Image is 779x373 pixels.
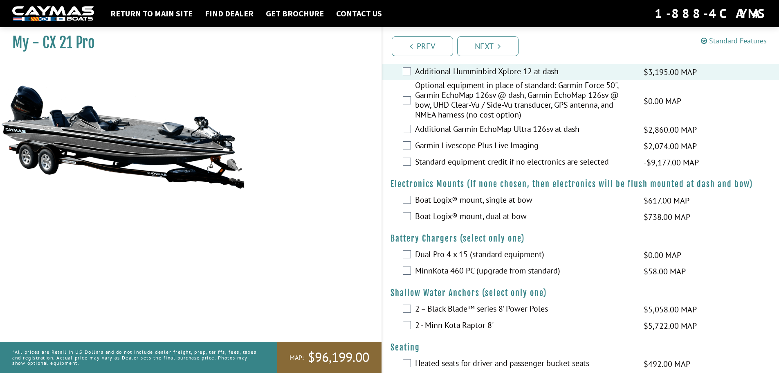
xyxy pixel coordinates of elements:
span: $2,074.00 MAP [644,140,697,152]
a: Next [457,36,519,56]
span: $5,058.00 MAP [644,303,697,316]
h4: Battery Chargers (select only one) [391,233,771,244]
h4: Seating [391,342,771,353]
label: Garmin Livescope Plus Live Imaging [415,140,633,152]
a: Get Brochure [262,8,328,19]
img: white-logo-c9c8dbefe5ff5ceceb0f0178aa75bf4bb51f6bca0971e226c86eb53dfe498488.png [12,6,94,21]
a: Standard Features [701,36,767,45]
span: $5,722.00 MAP [644,320,697,332]
h4: Electronics Mounts (If none chosen, then electronics will be flush mounted at dash and bow) [391,179,771,189]
a: Contact Us [332,8,386,19]
span: $96,199.00 [308,349,369,366]
span: $0.00 MAP [644,95,681,107]
a: Find Dealer [201,8,258,19]
span: $58.00 MAP [644,265,686,278]
label: Optional equipment in place of standard: Garmin Force 50", Garmin EchoMap 126sv @ dash, Garmin Ec... [415,80,633,122]
span: -$9,177.00 MAP [644,156,699,169]
a: MAP:$96,199.00 [277,342,382,373]
a: Return to main site [106,8,197,19]
label: MinnKota 460 PC (upgrade from standard) [415,266,633,278]
span: $492.00 MAP [644,358,690,370]
p: *All prices are Retail in US Dollars and do not include dealer freight, prep, tariffs, fees, taxe... [12,345,259,370]
span: MAP: [290,353,304,362]
span: $617.00 MAP [644,194,689,207]
label: Heated seats for driver and passenger bucket seats [415,358,633,370]
label: Standard equipment credit if no electronics are selected [415,157,633,169]
span: $738.00 MAP [644,211,690,223]
label: Additional Garmin EchoMap Ultra 126sv at dash [415,124,633,136]
label: 2 - Minn Kota Raptor 8' [415,320,633,332]
label: Additional Humminbird Xplore 12 at dash [415,66,633,78]
label: 2 – Black Blade™ series 8’ Power Poles [415,304,633,316]
h4: Shallow Water Anchors (select only one) [391,288,771,298]
h1: My - CX 21 Pro [12,34,361,52]
label: Boat Logix® mount, single at bow [415,195,633,207]
span: $0.00 MAP [644,249,681,261]
span: $3,195.00 MAP [644,66,697,78]
span: $2,860.00 MAP [644,124,697,136]
a: Prev [392,36,453,56]
label: Dual Pro 4 x 15 (standard equipment) [415,249,633,261]
label: Boat Logix® mount, dual at bow [415,211,633,223]
div: 1-888-4CAYMAS [655,5,767,23]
